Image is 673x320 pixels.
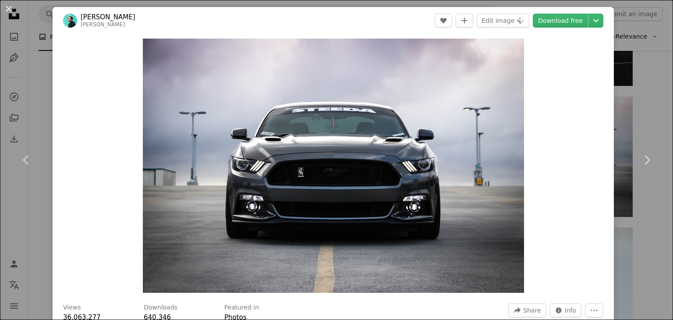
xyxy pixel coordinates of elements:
a: Next [620,118,673,202]
a: [PERSON_NAME] [81,21,125,28]
button: Edit image [477,14,529,28]
h3: Downloads [144,303,177,312]
h3: Featured in [224,303,259,312]
button: More Actions [585,303,603,317]
span: Share [523,304,541,317]
h3: Views [63,303,81,312]
span: Info [565,304,577,317]
button: Like [435,14,452,28]
a: Download free [533,14,588,28]
button: Share this image [508,303,546,317]
button: Choose download size [588,14,603,28]
img: black Shelby car on road [143,39,524,293]
button: Zoom in on this image [143,39,524,293]
a: [PERSON_NAME] [81,13,135,21]
img: Go to Joey Banks's profile [63,14,77,28]
button: Add to Collection [456,14,473,28]
button: Stats about this image [550,303,582,317]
